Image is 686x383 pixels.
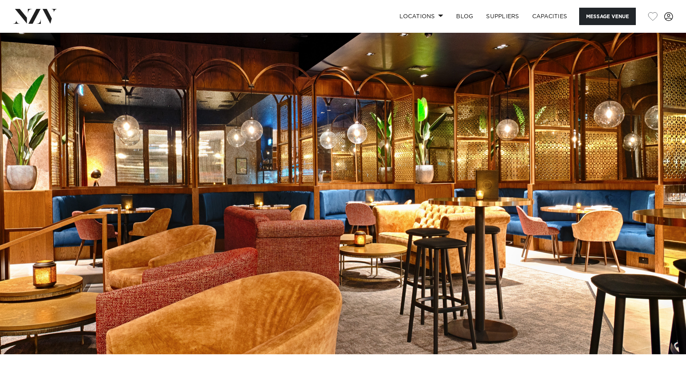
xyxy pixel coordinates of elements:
[526,8,574,25] a: Capacities
[13,9,57,23] img: nzv-logo.png
[579,8,636,25] button: Message Venue
[393,8,450,25] a: Locations
[480,8,525,25] a: SUPPLIERS
[450,8,480,25] a: BLOG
